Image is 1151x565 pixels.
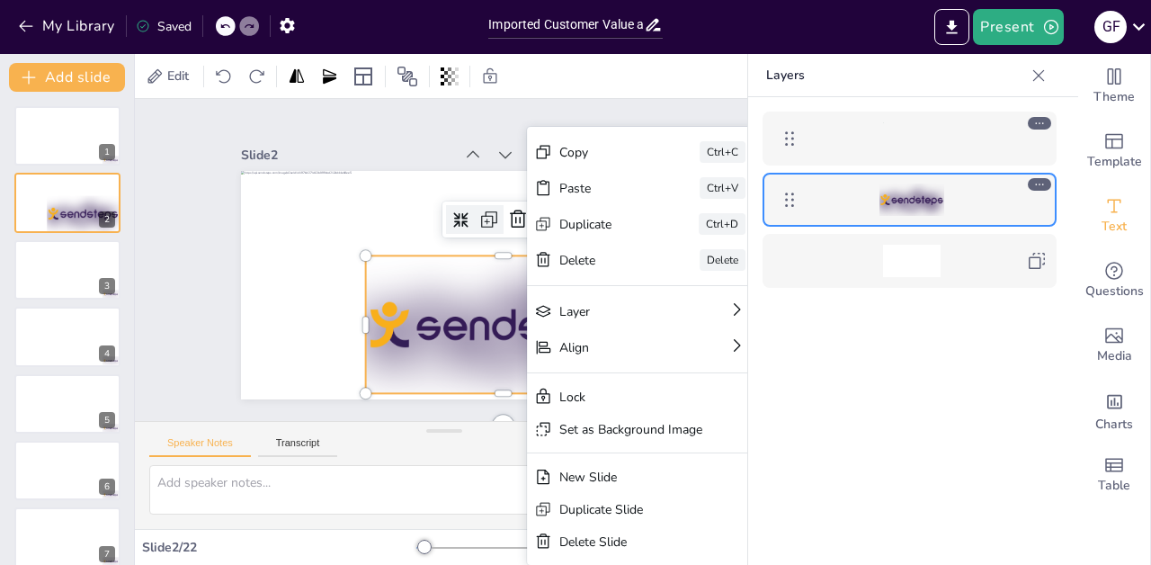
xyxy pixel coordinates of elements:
[1078,248,1150,313] div: Get real-time input from your audience
[258,437,338,457] button: Transcript
[1078,313,1150,378] div: Add images, graphics, shapes or video
[1098,476,1130,496] span: Table
[397,66,418,87] span: Position
[99,479,115,495] div: 6
[559,389,702,406] div: Lock
[559,303,677,320] div: Layer
[699,213,745,235] div: Ctrl+D
[700,177,745,199] div: Ctrl+V
[1094,9,1127,45] button: G F
[559,216,648,233] div: Duplicate
[1078,119,1150,184] div: Add ready made slides
[164,67,192,85] span: Edit
[1095,415,1133,435] span: Charts
[14,307,120,366] div: https://cdn.sendsteps.com/images/logo/sendsteps_logo_white.pnghttps://cdn.sendsteps.com/images/lo...
[559,252,649,269] div: Delete
[149,437,251,457] button: Speaker Notes
[559,339,677,356] div: Align
[13,12,122,40] button: My Library
[1094,11,1127,43] div: G F
[559,501,702,518] div: Duplicate Slide
[700,141,745,163] div: Ctrl+C
[14,374,120,434] div: https://cdn.sendsteps.com/images/logo/sendsteps_logo_white.pnghttps://cdn.sendsteps.com/images/lo...
[763,173,1057,227] div: https://cdn.sendsteps.com/images/logo/sendsteps_logo_white.pnghttps://cdn.sendsteps.com/images/lo...
[99,412,115,428] div: 5
[559,180,649,197] div: Paste
[99,278,115,294] div: 3
[349,62,378,91] div: Layout
[763,112,1057,166] div: https://api.sendsteps.com/image/d2aefd14197b1f27fd63b099cbd212dd44eb8ee5
[1078,443,1150,507] div: Add a table
[488,12,643,38] input: Insert title
[1102,217,1127,237] span: Text
[241,147,453,164] div: Slide 2
[559,469,702,486] div: New Slide
[9,63,125,92] button: Add slide
[934,9,969,45] button: Export to PowerPoint
[99,144,115,160] div: 1
[1097,346,1132,366] span: Media
[99,345,115,362] div: 4
[1078,184,1150,248] div: Add text boxes
[1078,54,1150,119] div: Change the overall theme
[1085,282,1144,301] span: Questions
[1087,152,1142,172] span: Template
[14,173,120,232] div: https://cdn.sendsteps.com/images/logo/sendsteps_logo_white.pnghttps://cdn.sendsteps.com/images/lo...
[14,240,120,300] div: https://cdn.sendsteps.com/images/logo/sendsteps_logo_white.pnghttps://cdn.sendsteps.com/images/lo...
[766,54,1024,97] p: Layers
[136,18,192,35] div: Saved
[14,106,120,166] div: https://cdn.sendsteps.com/images/logo/sendsteps_logo_white.pnghttps://cdn.sendsteps.com/images/lo...
[142,539,416,556] div: Slide 2 / 22
[700,249,745,271] div: Delete
[99,211,115,228] div: 2
[99,546,115,562] div: 7
[559,421,702,438] div: Set as Background Image
[559,144,649,161] div: Copy
[1093,87,1135,107] span: Theme
[973,9,1063,45] button: Present
[14,441,120,500] div: https://cdn.sendsteps.com/images/logo/sendsteps_logo_white.pnghttps://cdn.sendsteps.com/images/lo...
[1078,378,1150,443] div: Add charts and graphs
